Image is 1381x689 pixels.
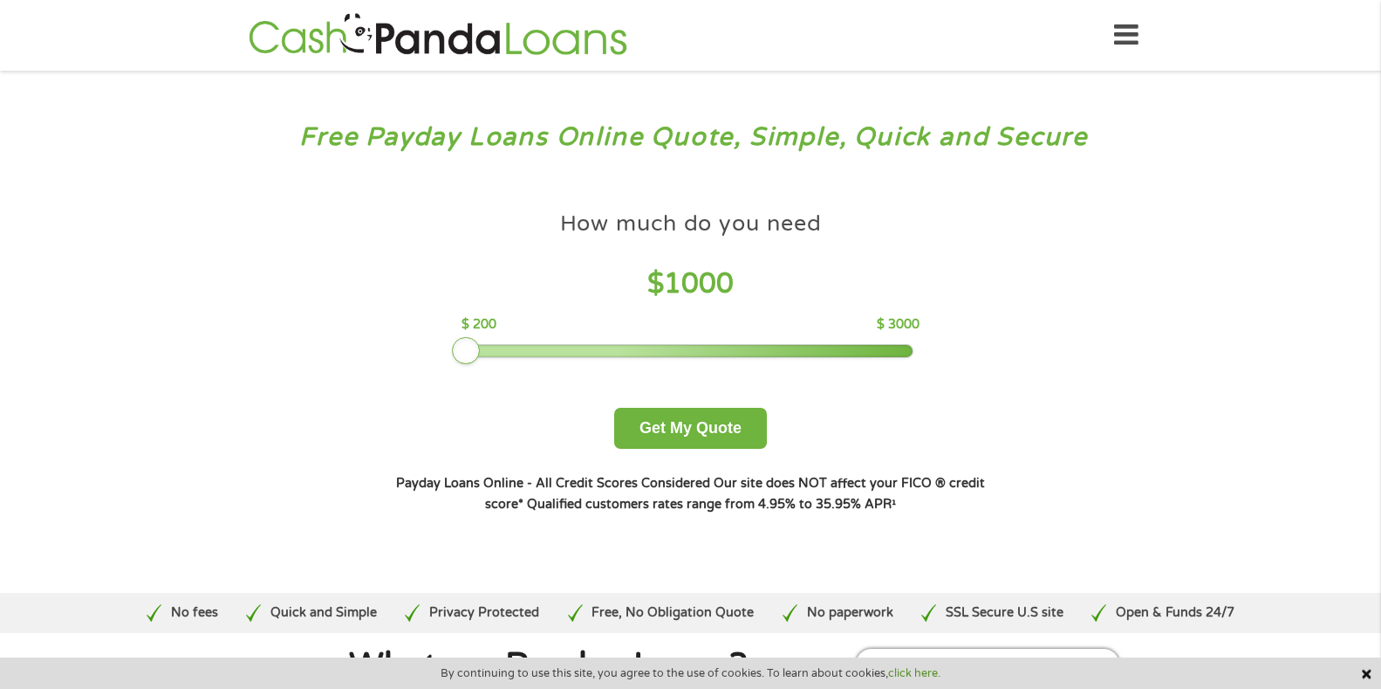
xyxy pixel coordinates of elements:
button: Get My Quote [614,408,767,449]
p: Open & Funds 24/7 [1116,603,1234,623]
strong: Our site does NOT affect your FICO ® credit score* [485,476,985,512]
span: By continuing to use this site, you agree to the use of cookies. To learn about cookies, [441,667,940,679]
h1: What are Payday Loans? [259,649,838,684]
span: 1000 [664,267,734,300]
strong: Payday Loans Online - All Credit Scores Considered [396,476,710,491]
strong: Qualified customers rates range from 4.95% to 35.95% APR¹ [527,497,896,512]
img: GetLoanNow Logo [243,10,632,60]
h4: How much do you need [560,210,822,238]
h4: $ [461,266,920,302]
p: SSL Secure U.S site [946,603,1063,623]
p: Privacy Protected [429,603,539,623]
p: No paperwork [807,603,893,623]
h3: Free Payday Loans Online Quote, Simple, Quick and Secure [51,121,1331,154]
p: Free, No Obligation Quote [591,603,754,623]
p: Quick and Simple [270,603,377,623]
p: $ 200 [461,315,496,334]
p: No fees [171,603,218,623]
p: $ 3000 [877,315,920,334]
a: click here. [888,666,940,680]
